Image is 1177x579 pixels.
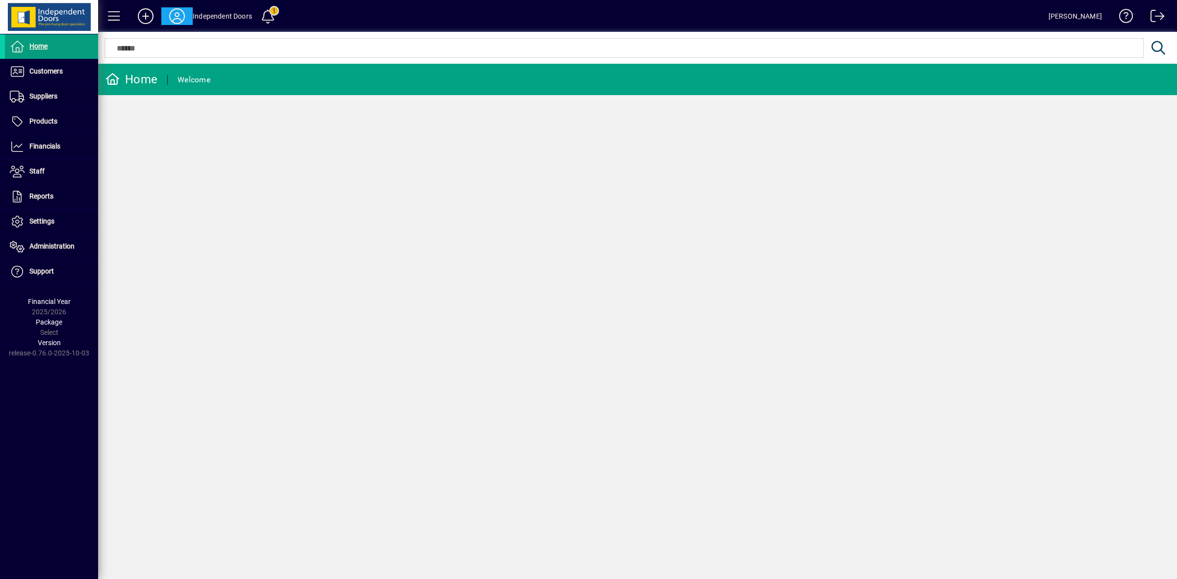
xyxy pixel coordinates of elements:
span: Administration [29,242,75,250]
div: Independent Doors [193,8,252,24]
a: Logout [1143,2,1165,34]
span: Reports [29,192,53,200]
button: Add [130,7,161,25]
a: Support [5,259,98,284]
div: Home [105,72,157,87]
span: Products [29,117,57,125]
div: [PERSON_NAME] [1049,8,1102,24]
span: Version [38,339,61,347]
a: Staff [5,159,98,184]
span: Staff [29,167,45,175]
a: Products [5,109,98,134]
a: Administration [5,234,98,259]
a: Suppliers [5,84,98,109]
a: Reports [5,184,98,209]
a: Knowledge Base [1112,2,1133,34]
a: Settings [5,209,98,234]
span: Financial Year [28,298,71,305]
span: Customers [29,67,63,75]
span: Settings [29,217,54,225]
button: Profile [161,7,193,25]
span: Financials [29,142,60,150]
a: Customers [5,59,98,84]
a: Financials [5,134,98,159]
span: Support [29,267,54,275]
span: Home [29,42,48,50]
span: Package [36,318,62,326]
span: Suppliers [29,92,57,100]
